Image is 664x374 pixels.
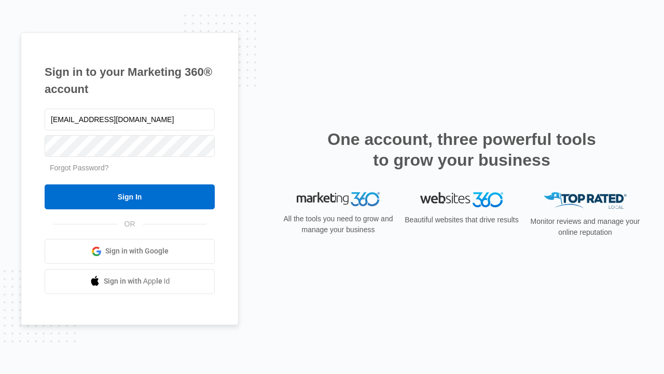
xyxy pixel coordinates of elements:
[527,216,643,238] p: Monitor reviews and manage your online reputation
[45,109,215,130] input: Email
[117,219,143,230] span: OR
[45,184,215,209] input: Sign In
[280,213,396,235] p: All the tools you need to grow and manage your business
[50,164,109,172] a: Forgot Password?
[404,215,520,225] p: Beautiful websites that drive results
[297,192,380,207] img: Marketing 360
[45,239,215,264] a: Sign in with Google
[45,63,215,98] h1: Sign in to your Marketing 360® account
[104,276,170,287] span: Sign in with Apple Id
[105,246,169,257] span: Sign in with Google
[45,269,215,294] a: Sign in with Apple Id
[420,192,503,207] img: Websites 360
[544,192,627,209] img: Top Rated Local
[324,129,599,170] h2: One account, three powerful tools to grow your business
